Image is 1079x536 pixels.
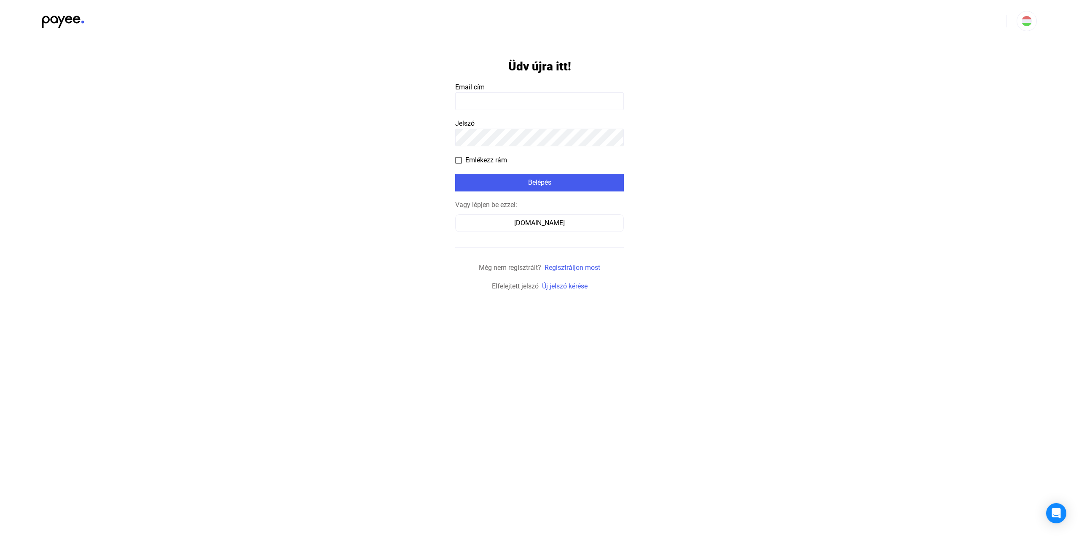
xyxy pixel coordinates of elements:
[458,178,621,188] div: Belépés
[455,174,624,191] button: Belépés
[1022,16,1032,26] img: HU
[492,282,539,290] span: Elfelejtett jelszó
[479,264,541,272] span: Még nem regisztrált?
[455,219,624,227] a: [DOMAIN_NAME]
[42,11,84,28] img: black-payee-blue-dot.svg
[545,264,600,272] a: Regisztráljon most
[465,155,507,165] span: Emlékezz rám
[458,218,621,228] div: [DOMAIN_NAME]
[455,119,475,127] span: Jelszó
[455,214,624,232] button: [DOMAIN_NAME]
[508,59,571,74] h1: Üdv újra itt!
[542,282,588,290] a: Új jelszó kérése
[1046,503,1066,523] div: Open Intercom Messenger
[455,200,624,210] div: Vagy lépjen be ezzel:
[1017,11,1037,31] button: HU
[455,83,485,91] span: Email cím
